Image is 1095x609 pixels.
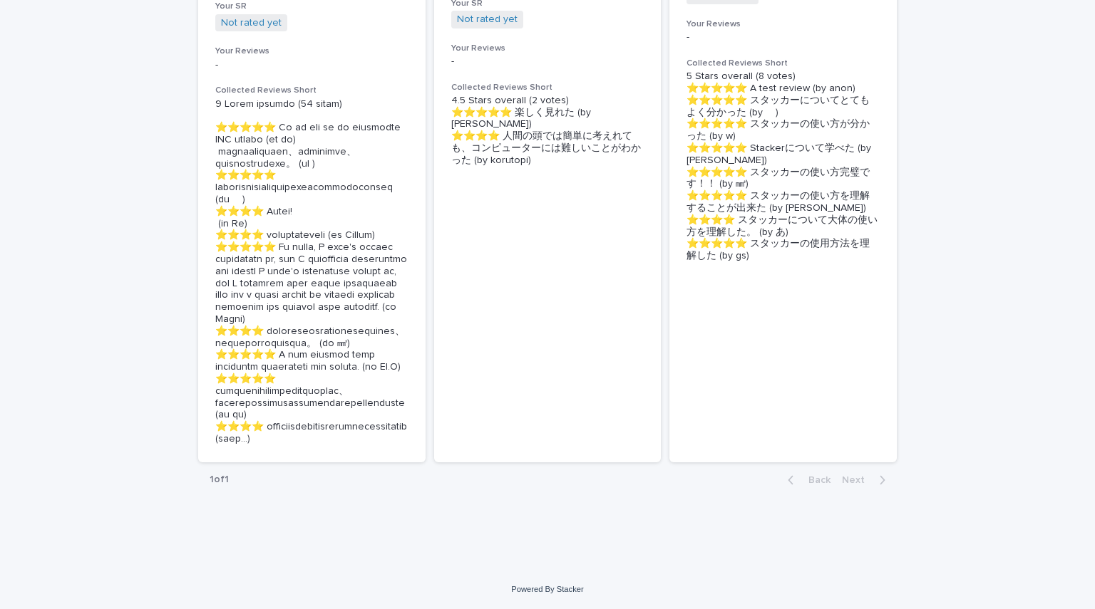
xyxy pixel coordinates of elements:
[215,46,408,57] h3: Your Reviews
[687,19,880,30] h3: Your Reviews
[842,475,873,485] span: Next
[451,82,644,93] h3: Collected Reviews Short
[776,474,836,486] button: Back
[511,585,583,593] a: Powered By Stacker
[687,31,880,43] p: -
[215,85,408,96] h3: Collected Reviews Short
[836,474,897,486] button: Next
[687,71,880,262] p: 5 Stars overall (8 votes) ⭐️⭐️⭐️⭐️⭐️ A test review (by anon) ⭐️⭐️⭐️⭐️⭐️ スタッカーについてとてもよく分かった (by ) ...
[451,56,644,68] p: -
[451,95,644,167] p: 4.5 Stars overall (2 votes) ⭐️⭐️⭐️⭐️⭐️ 楽しく見れた (by [PERSON_NAME]) ⭐️⭐️⭐️⭐️ 人間の頭では簡単に考えれても、コンピューターに...
[221,17,282,29] a: Not rated yet
[800,475,831,485] span: Back
[198,462,240,497] p: 1 of 1
[215,1,408,12] h3: Your SR
[457,14,518,26] a: Not rated yet
[215,59,408,71] p: -
[215,98,408,445] p: 9 Lorem ipsumdo (54 sitam) ⭐️⭐️⭐️⭐️⭐️ Co ad eli se do eiusmodte INC utlabo (et do) magnaaliquaen、...
[451,43,644,54] h3: Your Reviews
[687,58,880,69] h3: Collected Reviews Short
